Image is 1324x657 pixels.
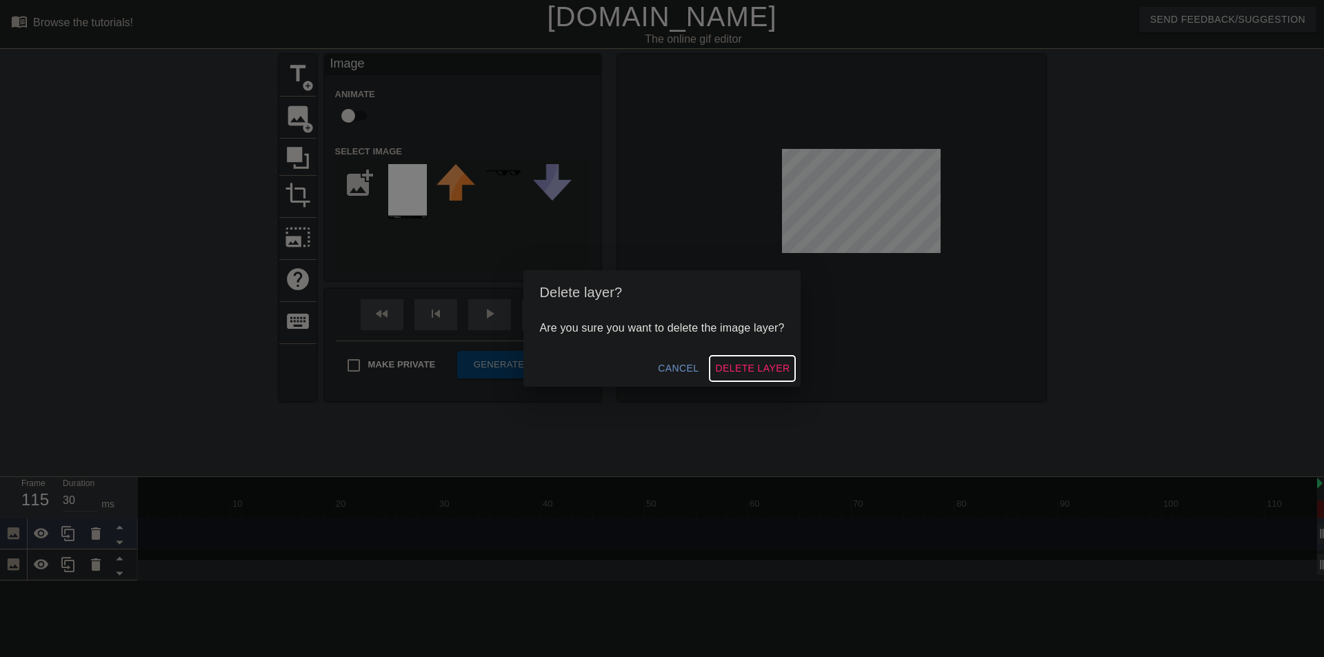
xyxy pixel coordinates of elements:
span: Delete Layer [715,360,790,377]
button: Delete Layer [710,356,795,381]
span: Cancel [658,360,699,377]
h2: Delete layer? [540,281,785,303]
button: Cancel [652,356,704,381]
p: Are you sure you want to delete the image layer? [540,320,785,336]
